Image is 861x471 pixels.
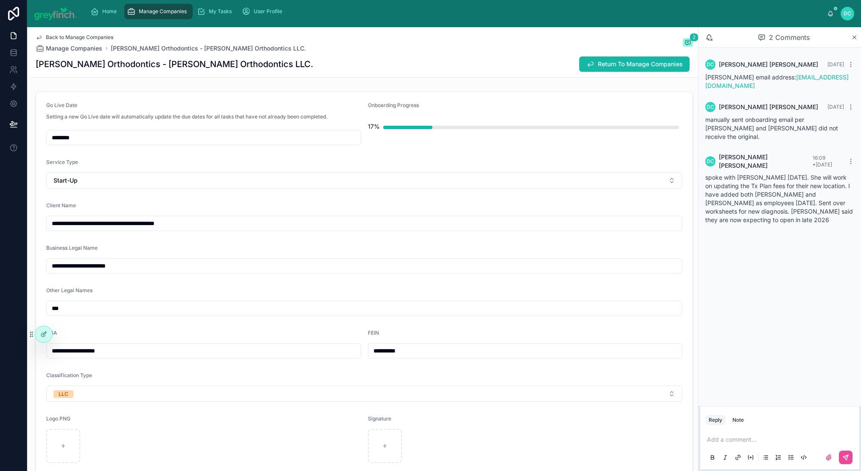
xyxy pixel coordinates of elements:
[102,8,117,15] span: Home
[690,33,698,42] span: 2
[705,73,849,89] span: [PERSON_NAME] email address:
[46,34,113,41] span: Back to Manage Companies
[46,202,76,209] span: Client Name
[368,102,419,108] span: Onboarding Progress
[705,174,853,223] span: spoke with [PERSON_NAME] [DATE]. She will work on updating the Tx Plan fees for their new locatio...
[827,104,844,110] span: [DATE]
[36,58,313,70] h1: [PERSON_NAME] Orthodontics - [PERSON_NAME] Orthodontics LLC.
[53,176,78,185] span: Start-Up
[36,34,113,41] a: Back to Manage Companies
[705,415,726,425] button: Reply
[254,8,282,15] span: User Profile
[46,113,327,121] p: Setting a new Go Live date will automatically update the due dates for all tasks that have not al...
[598,60,683,68] span: Return To Manage Companies
[46,386,682,402] button: Select Button
[579,56,690,72] button: Return To Manage Companies
[46,44,102,53] span: Manage Companies
[844,10,851,17] span: DC
[124,4,193,19] a: Manage Companies
[719,153,813,170] span: [PERSON_NAME] [PERSON_NAME]
[46,159,78,165] span: Service Type
[46,415,70,422] span: Logo PNG
[36,44,102,53] a: Manage Companies
[84,2,827,21] div: scrollable content
[769,32,810,42] span: 2 Comments
[194,4,238,19] a: My Tasks
[46,172,682,189] button: Select Button
[719,103,818,111] span: [PERSON_NAME] [PERSON_NAME]
[705,116,838,140] span: manually sent onboarding email per [PERSON_NAME] and [PERSON_NAME] did not receive the original.
[46,287,93,293] span: Other Legal Names
[139,8,187,15] span: Manage Companies
[88,4,123,19] a: Home
[239,4,288,19] a: User Profile
[707,61,714,68] span: DC
[707,104,714,110] span: DC
[813,155,832,168] span: 16:09 • [DATE]
[209,8,232,15] span: My Tasks
[34,7,77,20] img: App logo
[368,330,379,336] span: FEIN
[59,390,68,398] div: LLC
[707,158,714,165] span: DC
[729,415,747,425] button: Note
[732,417,744,423] div: Note
[46,102,77,108] span: Go Live Date
[368,118,380,135] div: 17%
[111,44,306,53] a: [PERSON_NAME] Orthodontics - [PERSON_NAME] Orthodontics LLC.
[827,61,844,68] span: [DATE]
[46,245,98,251] span: Business Legal Name
[368,415,391,422] span: Signature
[683,38,693,48] button: 2
[719,60,818,69] span: [PERSON_NAME] [PERSON_NAME]
[46,372,92,378] span: Classification Type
